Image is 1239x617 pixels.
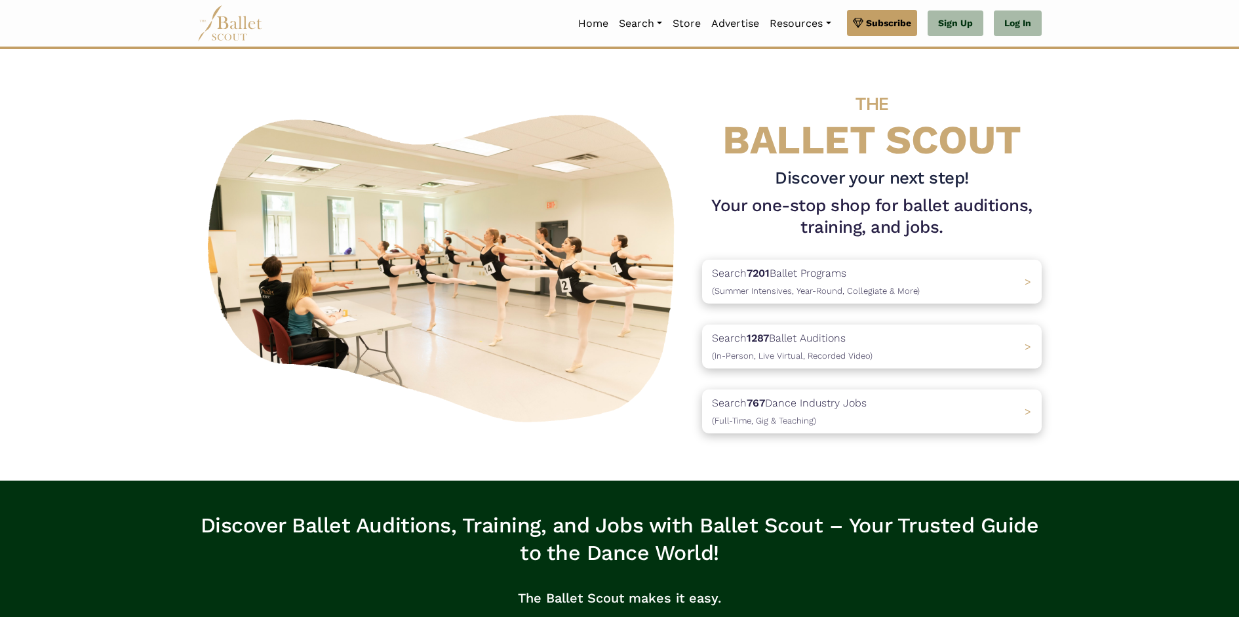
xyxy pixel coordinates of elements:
span: > [1025,340,1031,353]
h1: Your one-stop shop for ballet auditions, training, and jobs. [702,195,1042,239]
h4: BALLET SCOUT [702,75,1042,162]
b: 7201 [747,267,770,279]
a: Subscribe [847,10,917,36]
a: Search [614,10,667,37]
h3: Discover Ballet Auditions, Training, and Jobs with Ballet Scout – Your Trusted Guide to the Dance... [197,512,1042,567]
a: Search7201Ballet Programs(Summer Intensives, Year-Round, Collegiate & More)> [702,260,1042,304]
a: Log In [994,10,1042,37]
a: Search767Dance Industry Jobs(Full-Time, Gig & Teaching) > [702,389,1042,433]
b: 1287 [747,332,769,344]
img: A group of ballerinas talking to each other in a ballet studio [197,100,692,430]
b: 767 [747,397,765,409]
h3: Discover your next step! [702,167,1042,189]
p: Search Ballet Programs [712,265,920,298]
a: Home [573,10,614,37]
p: Search Dance Industry Jobs [712,395,867,428]
img: gem.svg [853,16,863,30]
a: Advertise [706,10,764,37]
a: Store [667,10,706,37]
span: Subscribe [866,16,911,30]
span: (Summer Intensives, Year-Round, Collegiate & More) [712,286,920,296]
span: > [1025,275,1031,288]
a: Resources [764,10,836,37]
p: Search Ballet Auditions [712,330,873,363]
a: Sign Up [928,10,983,37]
span: (In-Person, Live Virtual, Recorded Video) [712,351,873,361]
span: THE [855,93,888,115]
a: Search1287Ballet Auditions(In-Person, Live Virtual, Recorded Video) > [702,325,1042,368]
span: (Full-Time, Gig & Teaching) [712,416,816,426]
span: > [1025,405,1031,418]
